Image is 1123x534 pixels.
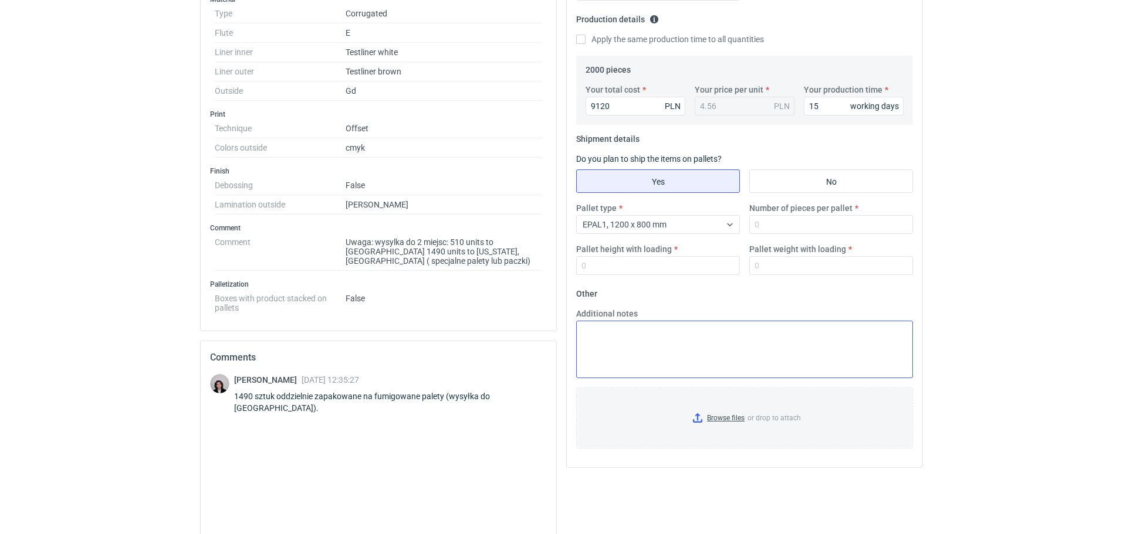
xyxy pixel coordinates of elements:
[749,243,846,255] label: Pallet weight with loading
[346,233,542,271] dd: Uwaga: wysylka do 2 miejsc: 510 units to [GEOGRAPHIC_DATA] 1490 units to [US_STATE], [GEOGRAPHIC_...
[234,375,302,385] span: [PERSON_NAME]
[215,138,346,158] dt: Colors outside
[210,374,229,393] img: Sebastian Markut
[586,60,631,74] legend: 2000 pieces
[850,100,899,112] div: working days
[215,233,346,271] dt: Comment
[210,110,547,119] h3: Print
[586,97,685,115] input: 0
[576,243,672,255] label: Pallet height with loading
[210,223,547,233] h3: Comment
[774,100,790,112] div: PLN
[346,119,542,138] dd: Offset
[576,154,722,164] label: Do you plan to ship the items on pallets?
[749,215,913,234] input: 0
[215,119,346,138] dt: Technique
[576,130,640,144] legend: Shipment details
[346,23,542,43] dd: E
[215,81,346,101] dt: Outside
[665,100,681,112] div: PLN
[215,23,346,43] dt: Flute
[577,388,912,448] label: or drop to attach
[215,289,346,312] dt: Boxes with product stacked on pallets
[215,43,346,62] dt: Liner inner
[215,176,346,195] dt: Debossing
[576,256,740,275] input: 0
[749,256,913,275] input: 0
[576,202,617,214] label: Pallet type
[695,84,763,96] label: Your price per unit
[346,195,542,215] dd: [PERSON_NAME]
[210,351,547,365] h2: Comments
[804,84,882,96] label: Your production time
[749,169,913,193] label: No
[234,390,547,414] div: 1490 sztuk oddzielnie zapakowane na fumigowane palety (wysyłka do [GEOGRAPHIC_DATA]).
[576,308,638,319] label: Additional notes
[346,4,542,23] dd: Corrugated
[586,84,640,96] label: Your total cost
[804,97,904,115] input: 0
[346,81,542,101] dd: Gd
[346,62,542,81] dd: Testliner brown
[576,169,740,193] label: Yes
[302,375,359,385] span: [DATE] 12:35:27
[749,202,853,214] label: Number of pieces per pallet
[576,10,659,24] legend: Production details
[583,220,667,229] span: EPAL1, 1200 x 800 mm
[346,138,542,158] dd: cmyk
[210,280,547,289] h3: Palletization
[210,166,547,176] h3: Finish
[215,4,346,23] dt: Type
[576,33,764,45] label: Apply the same production time to all quantities
[346,43,542,62] dd: Testliner white
[576,284,597,298] legend: Other
[215,62,346,81] dt: Liner outer
[346,289,542,312] dd: False
[215,195,346,215] dt: Lamination outside
[346,176,542,195] dd: False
